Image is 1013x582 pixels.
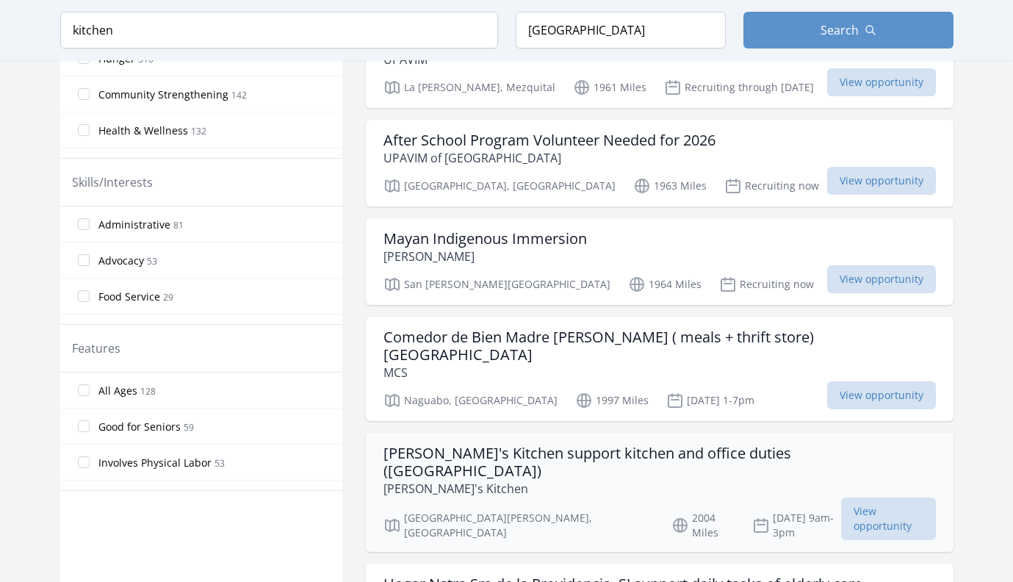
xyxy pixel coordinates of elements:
[383,445,936,480] h3: [PERSON_NAME]'s Kitchen support kitchen and office duties ([GEOGRAPHIC_DATA])
[98,456,212,470] span: Involves Physical Labor
[98,290,160,304] span: Food Service
[719,276,814,293] p: Recruiting now
[366,120,953,206] a: After School Program Volunteer Needed for 2026 UPAVIM of [GEOGRAPHIC_DATA] [GEOGRAPHIC_DATA], [GE...
[72,339,120,357] legend: Features
[78,384,90,396] input: All Ages 128
[98,218,170,232] span: Administrative
[366,317,953,421] a: Comedor de Bien Madre [PERSON_NAME] ( meals + thrift store) [GEOGRAPHIC_DATA] MCS Naguabo, [GEOGR...
[78,218,90,230] input: Administrative 81
[383,480,936,497] p: [PERSON_NAME]'s Kitchen
[383,230,587,248] h3: Mayan Indigenous Immersion
[821,21,859,39] span: Search
[366,433,953,552] a: [PERSON_NAME]'s Kitchen support kitchen and office duties ([GEOGRAPHIC_DATA]) [PERSON_NAME]'s Kit...
[383,364,936,381] p: MCS
[383,511,654,540] p: [GEOGRAPHIC_DATA][PERSON_NAME], [GEOGRAPHIC_DATA]
[724,177,819,195] p: Recruiting now
[383,248,587,265] p: [PERSON_NAME]
[383,177,616,195] p: [GEOGRAPHIC_DATA], [GEOGRAPHIC_DATA]
[573,79,646,96] p: 1961 Miles
[78,254,90,266] input: Advocacy 53
[366,21,953,108] a: Vacation Reading Program Volunteer needed for [DATE] UPAVIM La [PERSON_NAME], Mezquital 1961 Mile...
[231,89,247,101] span: 142
[60,12,498,48] input: Keyword
[827,68,936,96] span: View opportunity
[191,125,206,137] span: 132
[516,12,726,48] input: Location
[752,511,841,540] p: [DATE] 9am-3pm
[163,291,173,303] span: 29
[383,149,715,167] p: UPAVIM of [GEOGRAPHIC_DATA]
[383,79,555,96] p: La [PERSON_NAME], Mezquital
[98,254,144,268] span: Advocacy
[98,384,137,398] span: All Ages
[671,511,735,540] p: 2004 Miles
[215,457,225,470] span: 53
[78,88,90,100] input: Community Strengthening 142
[633,177,707,195] p: 1963 Miles
[98,420,181,434] span: Good for Seniors
[383,392,558,409] p: Naguabo, [GEOGRAPHIC_DATA]
[98,87,228,102] span: Community Strengthening
[72,173,153,191] legend: Skills/Interests
[78,124,90,136] input: Health & Wellness 132
[366,218,953,305] a: Mayan Indigenous Immersion [PERSON_NAME] San [PERSON_NAME][GEOGRAPHIC_DATA] 1964 Miles Recruiting...
[173,219,184,231] span: 81
[827,265,936,293] span: View opportunity
[140,385,156,398] span: 128
[383,276,610,293] p: San [PERSON_NAME][GEOGRAPHIC_DATA]
[664,79,814,96] p: Recruiting through [DATE]
[666,392,754,409] p: [DATE] 1-7pm
[78,420,90,432] input: Good for Seniors 59
[78,290,90,302] input: Food Service 29
[78,456,90,468] input: Involves Physical Labor 53
[184,421,194,434] span: 59
[628,276,702,293] p: 1964 Miles
[743,12,953,48] button: Search
[575,392,649,409] p: 1997 Miles
[841,497,936,540] span: View opportunity
[98,123,188,138] span: Health & Wellness
[383,328,936,364] h3: Comedor de Bien Madre [PERSON_NAME] ( meals + thrift store) [GEOGRAPHIC_DATA]
[383,132,715,149] h3: After School Program Volunteer Needed for 2026
[827,381,936,409] span: View opportunity
[827,167,936,195] span: View opportunity
[147,255,157,267] span: 53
